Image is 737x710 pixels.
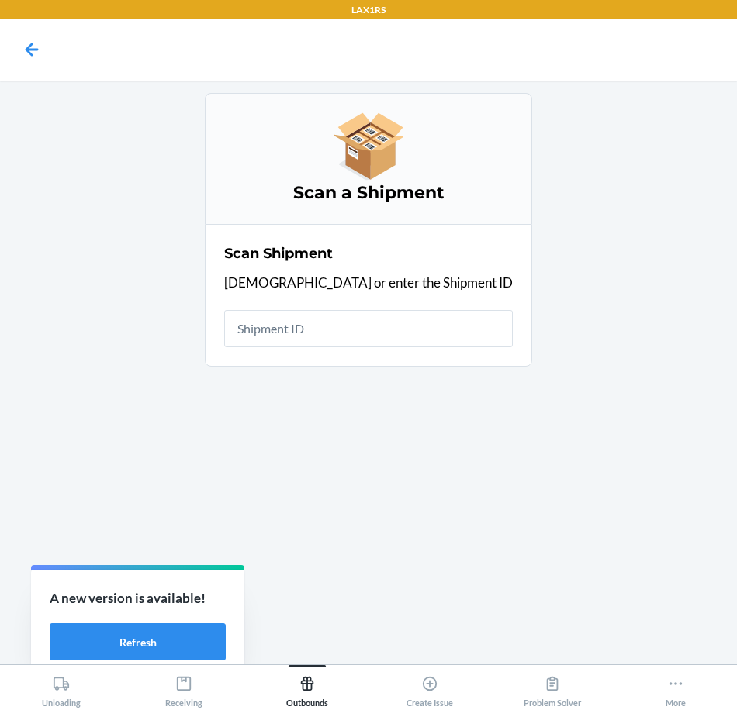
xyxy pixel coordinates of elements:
button: Refresh [50,623,226,660]
div: Create Issue [407,669,453,708]
button: Outbounds [246,665,368,708]
h2: Scan Shipment [224,243,333,264]
div: Unloading [42,669,81,708]
h3: Scan a Shipment [224,181,513,205]
button: Problem Solver [491,665,614,708]
button: Create Issue [368,665,491,708]
div: Receiving [165,669,202,708]
div: Outbounds [286,669,328,708]
p: A new version is available! [50,588,226,608]
button: Receiving [123,665,245,708]
button: More [614,665,737,708]
p: LAX1RS [351,3,386,17]
div: More [666,669,686,708]
p: [DEMOGRAPHIC_DATA] or enter the Shipment ID [224,273,513,293]
input: Shipment ID [224,310,513,347]
div: Problem Solver [524,669,581,708]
